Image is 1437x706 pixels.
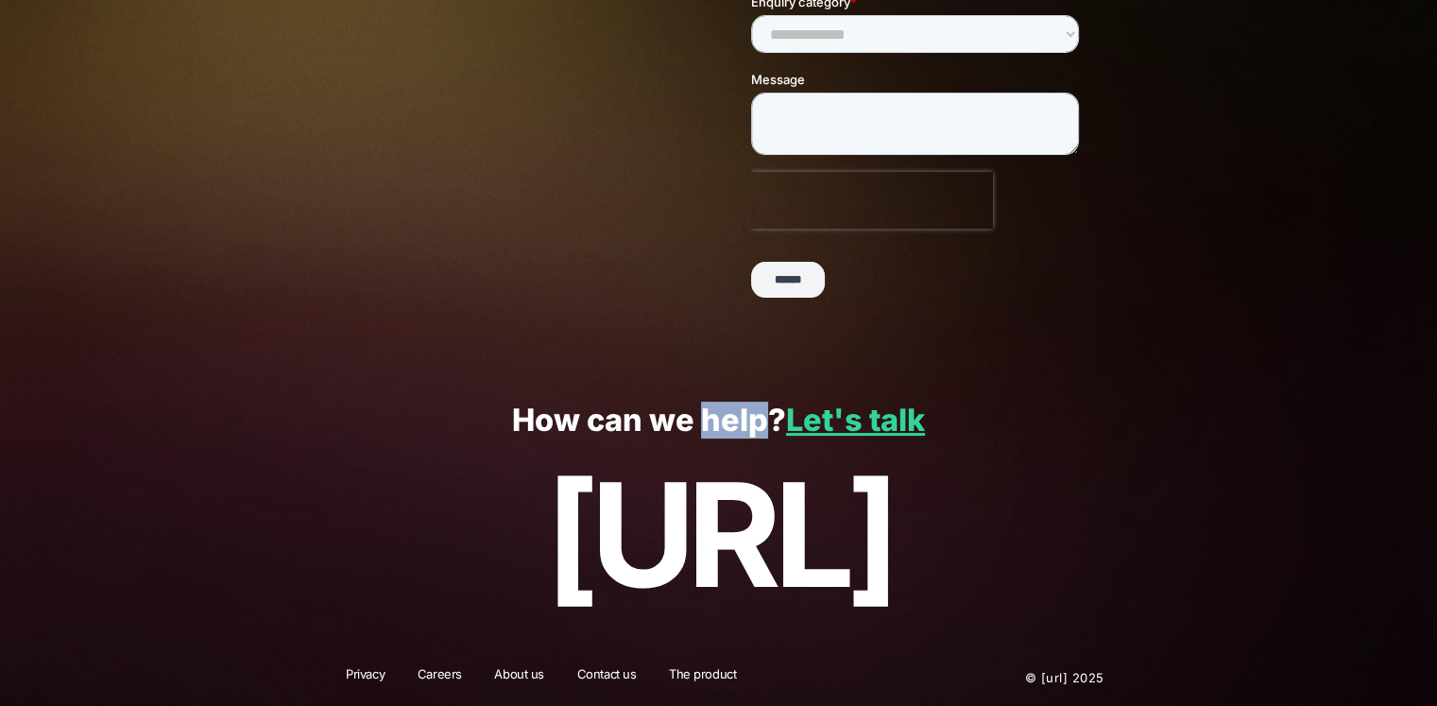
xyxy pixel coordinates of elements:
[405,665,474,690] a: Careers
[482,665,556,690] a: About us
[41,455,1395,616] p: [URL]
[657,665,748,690] a: The product
[334,665,397,690] a: Privacy
[41,404,1395,439] p: How can we help?
[786,402,925,439] a: Let's talk
[911,665,1103,690] p: © [URL] 2025
[565,665,649,690] a: Contact us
